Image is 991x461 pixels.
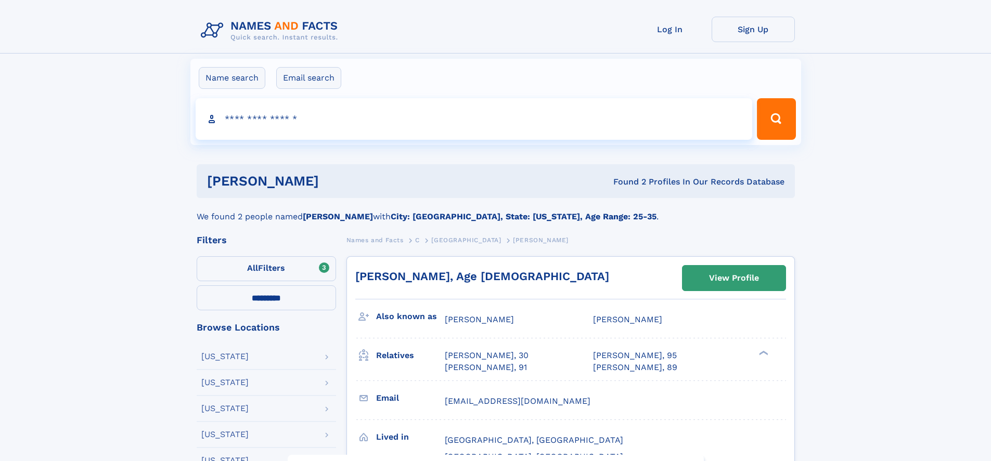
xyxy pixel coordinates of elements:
[201,430,249,439] div: [US_STATE]
[197,198,795,223] div: We found 2 people named with .
[197,256,336,281] label: Filters
[197,17,346,45] img: Logo Names and Facts
[593,362,677,373] a: [PERSON_NAME], 89
[201,404,249,413] div: [US_STATE]
[431,236,501,244] span: [GEOGRAPHIC_DATA]
[445,396,590,406] span: [EMAIL_ADDRESS][DOMAIN_NAME]
[712,17,795,42] a: Sign Up
[391,212,657,221] b: City: [GEOGRAPHIC_DATA], State: [US_STATE], Age Range: 25-35
[683,266,786,291] a: View Profile
[593,350,677,361] a: [PERSON_NAME], 95
[415,233,420,246] a: C
[376,428,445,446] h3: Lived in
[201,378,249,387] div: [US_STATE]
[355,270,609,283] a: [PERSON_NAME], Age [DEMOGRAPHIC_DATA]
[757,98,795,140] button: Search Button
[303,212,373,221] b: [PERSON_NAME]
[207,175,466,188] h1: [PERSON_NAME]
[196,98,753,140] input: search input
[445,435,623,445] span: [GEOGRAPHIC_DATA], [GEOGRAPHIC_DATA]
[628,17,712,42] a: Log In
[415,236,420,244] span: C
[197,323,336,332] div: Browse Locations
[376,389,445,407] h3: Email
[197,235,336,245] div: Filters
[445,362,527,373] a: [PERSON_NAME], 91
[431,233,501,246] a: [GEOGRAPHIC_DATA]
[593,314,662,324] span: [PERSON_NAME]
[445,350,529,361] a: [PERSON_NAME], 30
[756,350,769,357] div: ❯
[445,314,514,324] span: [PERSON_NAME]
[201,352,249,361] div: [US_STATE]
[376,347,445,364] h3: Relatives
[346,233,404,246] a: Names and Facts
[376,308,445,325] h3: Also known as
[276,67,341,89] label: Email search
[466,176,784,188] div: Found 2 Profiles In Our Records Database
[709,266,759,290] div: View Profile
[199,67,265,89] label: Name search
[513,236,569,244] span: [PERSON_NAME]
[247,263,258,273] span: All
